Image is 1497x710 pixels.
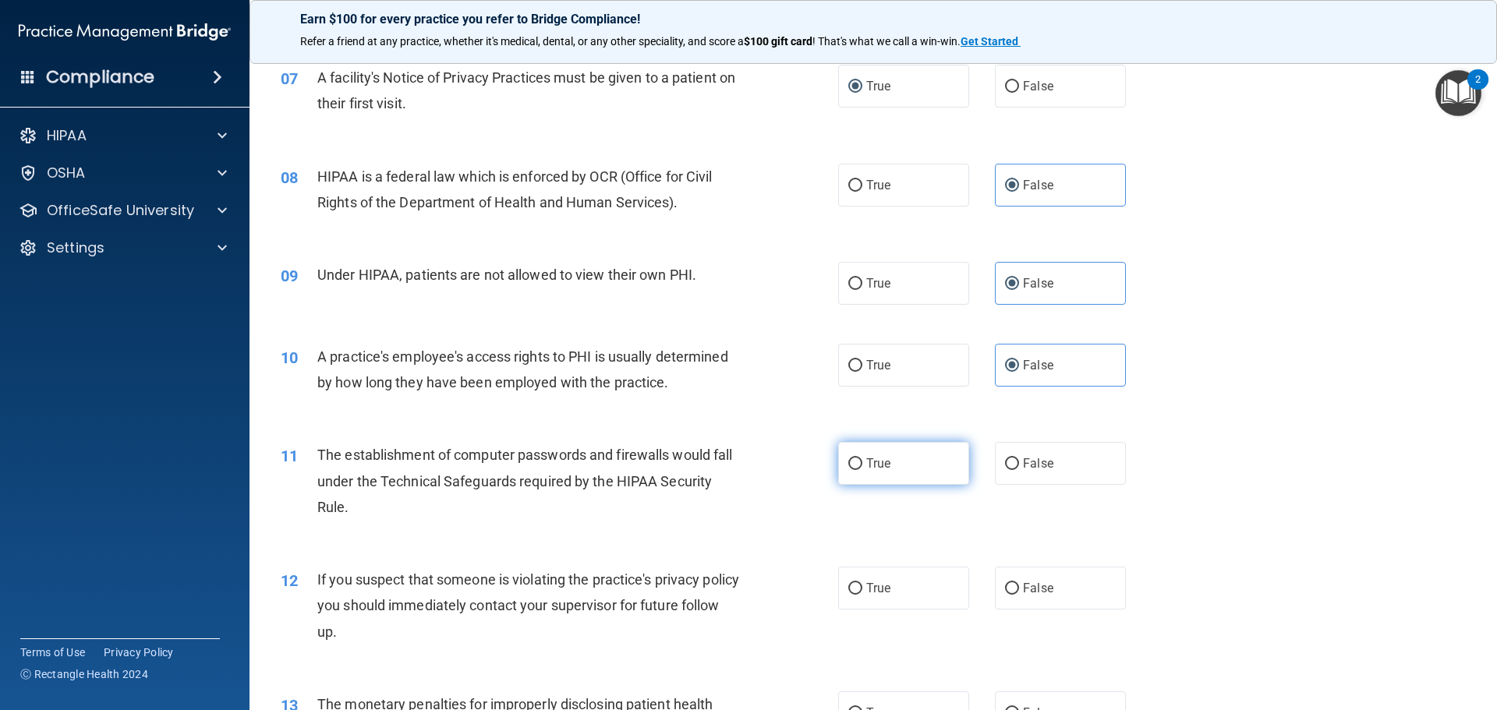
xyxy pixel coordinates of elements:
span: 08 [281,168,298,187]
input: True [848,583,862,595]
button: Open Resource Center, 2 new notifications [1435,70,1481,116]
input: False [1005,180,1019,192]
span: True [866,581,890,595]
span: False [1023,79,1053,94]
span: Ⓒ Rectangle Health 2024 [20,666,148,682]
span: 10 [281,348,298,367]
span: True [866,79,890,94]
span: True [866,456,890,471]
p: Settings [47,238,104,257]
a: OSHA [19,164,227,182]
a: OfficeSafe University [19,201,227,220]
input: True [848,458,862,470]
span: False [1023,276,1053,291]
strong: $100 gift card [744,35,812,48]
input: False [1005,360,1019,372]
input: True [848,180,862,192]
input: False [1005,458,1019,470]
span: 12 [281,571,298,590]
span: 07 [281,69,298,88]
h4: Compliance [46,66,154,88]
a: Terms of Use [20,645,85,660]
span: 09 [281,267,298,285]
span: Refer a friend at any practice, whether it's medical, dental, or any other speciality, and score a [300,35,744,48]
strong: Get Started [961,35,1018,48]
input: True [848,81,862,93]
p: HIPAA [47,126,87,145]
span: The establishment of computer passwords and firewalls would fall under the Technical Safeguards r... [317,447,732,514]
p: Earn $100 for every practice you refer to Bridge Compliance! [300,12,1446,26]
span: True [866,276,890,291]
span: 11 [281,447,298,465]
a: Settings [19,238,227,257]
span: If you suspect that someone is violating the practice's privacy policy you should immediately con... [317,571,739,639]
p: OSHA [47,164,86,182]
span: False [1023,456,1053,471]
input: False [1005,278,1019,290]
span: A practice's employee's access rights to PHI is usually determined by how long they have been emp... [317,348,728,390]
div: 2 [1475,79,1481,100]
span: Under HIPAA, patients are not allowed to view their own PHI. [317,267,696,283]
span: False [1023,358,1053,373]
a: Get Started [961,35,1021,48]
a: HIPAA [19,126,227,145]
img: PMB logo [19,16,231,48]
input: False [1005,81,1019,93]
input: True [848,278,862,290]
a: Privacy Policy [104,645,174,660]
span: False [1023,581,1053,595]
input: True [848,360,862,372]
p: OfficeSafe University [47,201,194,220]
span: HIPAA is a federal law which is enforced by OCR (Office for Civil Rights of the Department of Hea... [317,168,713,210]
input: False [1005,583,1019,595]
span: True [866,358,890,373]
span: True [866,178,890,193]
span: A facility's Notice of Privacy Practices must be given to a patient on their first visit. [317,69,735,111]
span: ! That's what we call a win-win. [812,35,961,48]
span: False [1023,178,1053,193]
